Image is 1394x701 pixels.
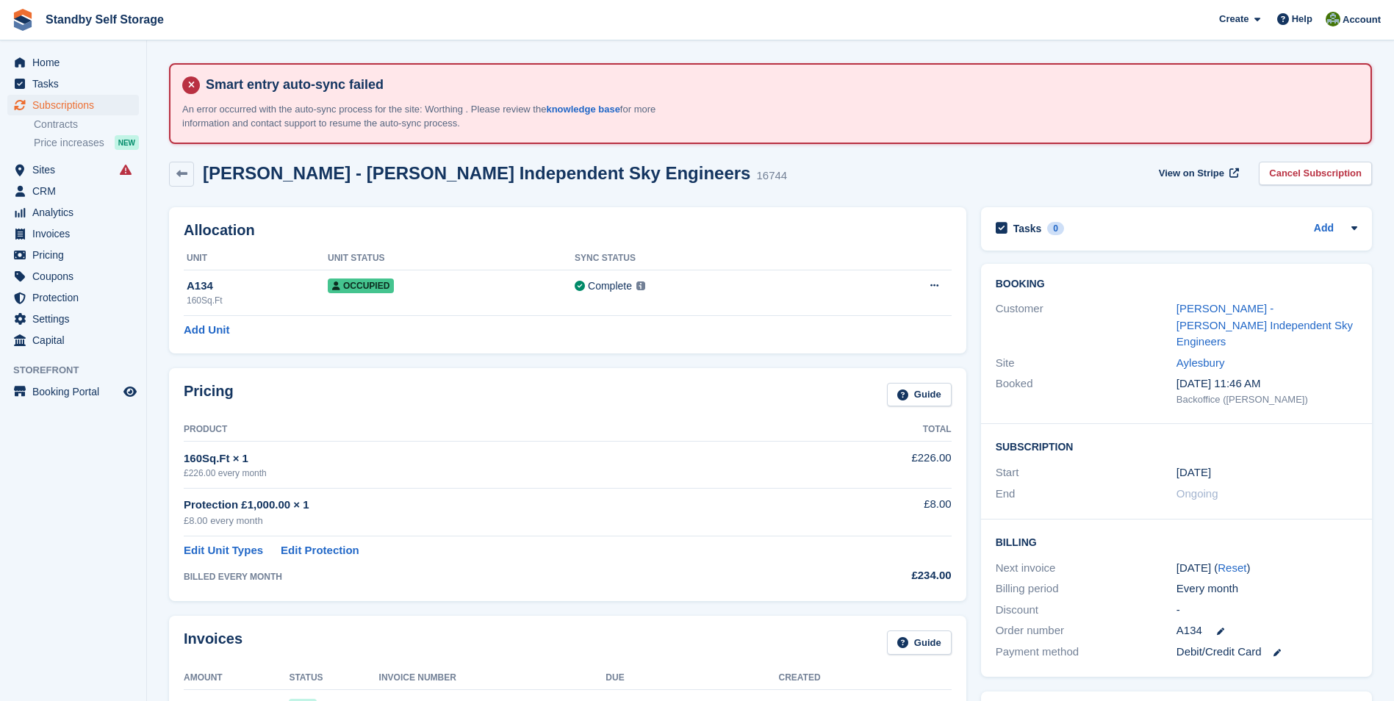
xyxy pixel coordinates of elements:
a: menu [7,73,139,94]
a: menu [7,202,139,223]
div: Customer [996,301,1176,350]
a: [PERSON_NAME] - [PERSON_NAME] Independent Sky Engineers [1176,302,1353,348]
span: Invoices [32,223,121,244]
a: menu [7,381,139,402]
div: Booked [996,375,1176,406]
th: Total [809,418,951,442]
a: Guide [887,383,952,407]
div: Payment method [996,644,1176,661]
div: Discount [996,602,1176,619]
a: menu [7,181,139,201]
span: Tasks [32,73,121,94]
a: menu [7,223,139,244]
span: Analytics [32,202,121,223]
a: menu [7,287,139,308]
a: Add Unit [184,322,229,339]
a: menu [7,52,139,73]
div: Start [996,464,1176,481]
img: icon-info-grey-7440780725fd019a000dd9b08b2336e03edf1995a4989e88bcd33f0948082b44.svg [636,281,645,290]
a: knowledge base [546,104,619,115]
div: Complete [588,278,632,294]
div: £226.00 every month [184,467,809,480]
span: Create [1219,12,1249,26]
div: 0 [1047,222,1064,235]
a: Preview store [121,383,139,400]
th: Created [778,666,951,690]
th: Unit Status [328,247,575,270]
span: A134 [1176,622,1202,639]
h2: Invoices [184,630,242,655]
div: [DATE] ( ) [1176,560,1357,577]
span: Subscriptions [32,95,121,115]
h2: Billing [996,534,1357,549]
img: Steve Hambridge [1326,12,1340,26]
div: Backoffice ([PERSON_NAME]) [1176,392,1357,407]
h2: Pricing [184,383,234,407]
th: Invoice Number [379,666,606,690]
h2: Tasks [1013,222,1042,235]
a: menu [7,159,139,180]
a: Edit Unit Types [184,542,263,559]
div: Next invoice [996,560,1176,577]
h2: [PERSON_NAME] - [PERSON_NAME] Independent Sky Engineers [203,163,750,183]
div: End [996,486,1176,503]
div: - [1176,602,1357,619]
a: Aylesbury [1176,356,1225,369]
h4: Smart entry auto-sync failed [200,76,1359,93]
div: 160Sq.Ft [187,294,328,307]
p: An error occurred with the auto-sync process for the site: Worthing . Please review the for more ... [182,102,697,131]
div: Debit/Credit Card [1176,644,1357,661]
span: Capital [32,330,121,350]
div: 16744 [756,168,787,184]
div: Protection £1,000.00 × 1 [184,497,809,514]
th: Due [606,666,778,690]
span: Ongoing [1176,487,1218,500]
div: Every month [1176,580,1357,597]
span: Pricing [32,245,121,265]
span: Booking Portal [32,381,121,402]
span: Occupied [328,278,394,293]
span: CRM [32,181,121,201]
a: Cancel Subscription [1259,162,1372,186]
i: Smart entry sync failures have occurred [120,164,132,176]
a: menu [7,330,139,350]
h2: Subscription [996,439,1357,453]
a: Standby Self Storage [40,7,170,32]
h2: Booking [996,278,1357,290]
th: Amount [184,666,289,690]
th: Status [289,666,378,690]
span: Home [32,52,121,73]
a: Contracts [34,118,139,132]
div: NEW [115,135,139,150]
div: Site [996,355,1176,372]
a: View on Stripe [1153,162,1242,186]
time: 2023-04-19 00:00:00 UTC [1176,464,1211,481]
span: Price increases [34,136,104,150]
span: Sites [32,159,121,180]
div: £8.00 every month [184,514,809,528]
a: menu [7,309,139,329]
a: Edit Protection [281,542,359,559]
span: Storefront [13,363,146,378]
img: stora-icon-8386f47178a22dfd0bd8f6a31ec36ba5ce8667c1dd55bd0f319d3a0aa187defe.svg [12,9,34,31]
div: £234.00 [809,567,951,584]
div: BILLED EVERY MONTH [184,570,809,583]
h2: Allocation [184,222,952,239]
span: View on Stripe [1159,166,1224,181]
div: A134 [187,278,328,295]
a: menu [7,266,139,287]
a: Reset [1218,561,1246,574]
th: Product [184,418,809,442]
a: Price increases NEW [34,134,139,151]
div: Billing period [996,580,1176,597]
span: Protection [32,287,121,308]
span: Settings [32,309,121,329]
th: Unit [184,247,328,270]
div: Order number [996,622,1176,639]
td: £8.00 [809,488,951,536]
div: 160Sq.Ft × 1 [184,450,809,467]
span: Help [1292,12,1312,26]
td: £226.00 [809,442,951,488]
a: Add [1314,220,1334,237]
a: menu [7,245,139,265]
